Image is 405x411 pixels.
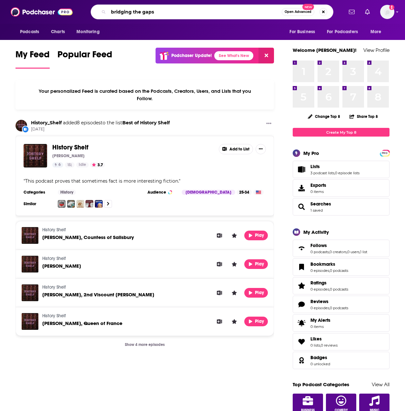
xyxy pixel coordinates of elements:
a: Searches [295,202,308,211]
a: Top Podcast Categories [293,381,349,387]
a: Mary Tudor, Queen of France [42,320,122,326]
a: History Shelf [52,144,88,151]
a: Likes [295,337,308,346]
span: , [329,250,329,254]
a: John Fisher [42,263,81,269]
img: Mary Tudor, Queen of France [22,313,38,330]
span: 0 items [310,324,330,329]
a: History_Shelf [31,120,62,126]
a: Bookmarks [310,261,348,267]
button: Show More Button [264,120,274,128]
a: History Shelf [42,227,66,233]
a: Badges [310,355,330,360]
a: 0 podcasts [330,287,348,292]
div: New List [22,126,29,133]
a: Show notifications dropdown [362,6,372,17]
span: My Feed [15,49,50,64]
span: Searches [293,198,390,215]
span: [DATE] [31,127,170,132]
a: 0 podcasts [330,306,348,310]
a: 0 creators [329,250,347,254]
span: Bookmarks [293,258,390,276]
button: open menu [366,26,390,38]
a: Margaret Pole, Countess of Salisbury [42,234,134,240]
span: My Alerts [310,317,330,323]
span: Badges [293,352,390,369]
a: American History Remix [76,200,84,208]
p: [PERSON_NAME] [52,153,85,158]
img: History Shelf [24,144,47,167]
div: My Pro [303,150,319,156]
img: Vulgar History: Halloween [67,200,75,208]
button: Add to List [215,259,224,269]
span: Idle [79,162,86,168]
a: John Fisher [22,256,38,272]
span: Bookmarks [310,261,335,267]
span: Play [255,290,265,295]
span: [PERSON_NAME], 2nd Viscount [PERSON_NAME] [42,292,154,298]
span: , [334,171,335,175]
a: Lists [295,165,308,174]
a: Reviews [295,300,308,309]
span: Charts [51,27,65,36]
span: Monitoring [76,27,99,36]
span: For Business [289,27,315,36]
button: Open AdvancedNew [282,8,314,16]
span: 6 [58,162,61,168]
span: Play [255,261,265,267]
a: 0 users [347,250,359,254]
span: 0 items [310,189,326,194]
a: 0 reviews [321,343,338,348]
span: Exports [295,184,308,193]
span: Exports [310,182,326,188]
h3: to the list [31,120,170,126]
button: 3.7 [90,162,105,167]
a: Ratings [310,280,348,286]
a: 0 lists [310,343,320,348]
button: open menu [323,26,367,38]
a: 0 episodes [310,287,329,292]
span: History Shelf [52,143,88,151]
span: Ratings [293,277,390,294]
img: History_Shelf [15,120,27,131]
button: Add to List [215,231,224,240]
a: Follows [310,243,367,248]
a: Create My Top 8 [293,128,390,137]
span: Open Advanced [285,10,311,14]
a: My Alerts [293,314,390,332]
a: View All [372,381,390,387]
button: Leave a Rating [229,317,239,326]
button: Add to List [219,144,253,154]
input: Search podcasts, credits, & more... [108,7,282,17]
span: New [302,4,314,10]
button: open menu [15,26,47,38]
span: [PERSON_NAME], Countess of Salisbury [42,234,134,240]
h3: Categories [24,190,53,195]
a: 0 episodes [310,268,329,273]
img: Podchaser - Follow, Share and Rate Podcasts [11,6,73,18]
a: Show notifications dropdown [346,6,357,17]
a: Searches [310,201,331,207]
a: Follows [295,244,308,253]
span: , [359,250,360,254]
p: Podchaser Update! [171,53,212,58]
button: Play [244,231,268,240]
span: Lists [310,164,320,169]
span: Logged in as PUPPublicity [380,5,394,19]
img: Margaret Pole, Countess of Salisbury [22,227,38,244]
div: My Activity [303,229,329,235]
a: View Profile [363,47,390,53]
a: 0 podcasts [330,268,348,273]
span: , [347,250,347,254]
span: [PERSON_NAME], Queen of France [42,320,122,326]
a: History [58,190,76,195]
svg: Add a profile image [389,5,394,10]
button: Change Top 8 [304,112,344,120]
span: Play [255,319,265,324]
